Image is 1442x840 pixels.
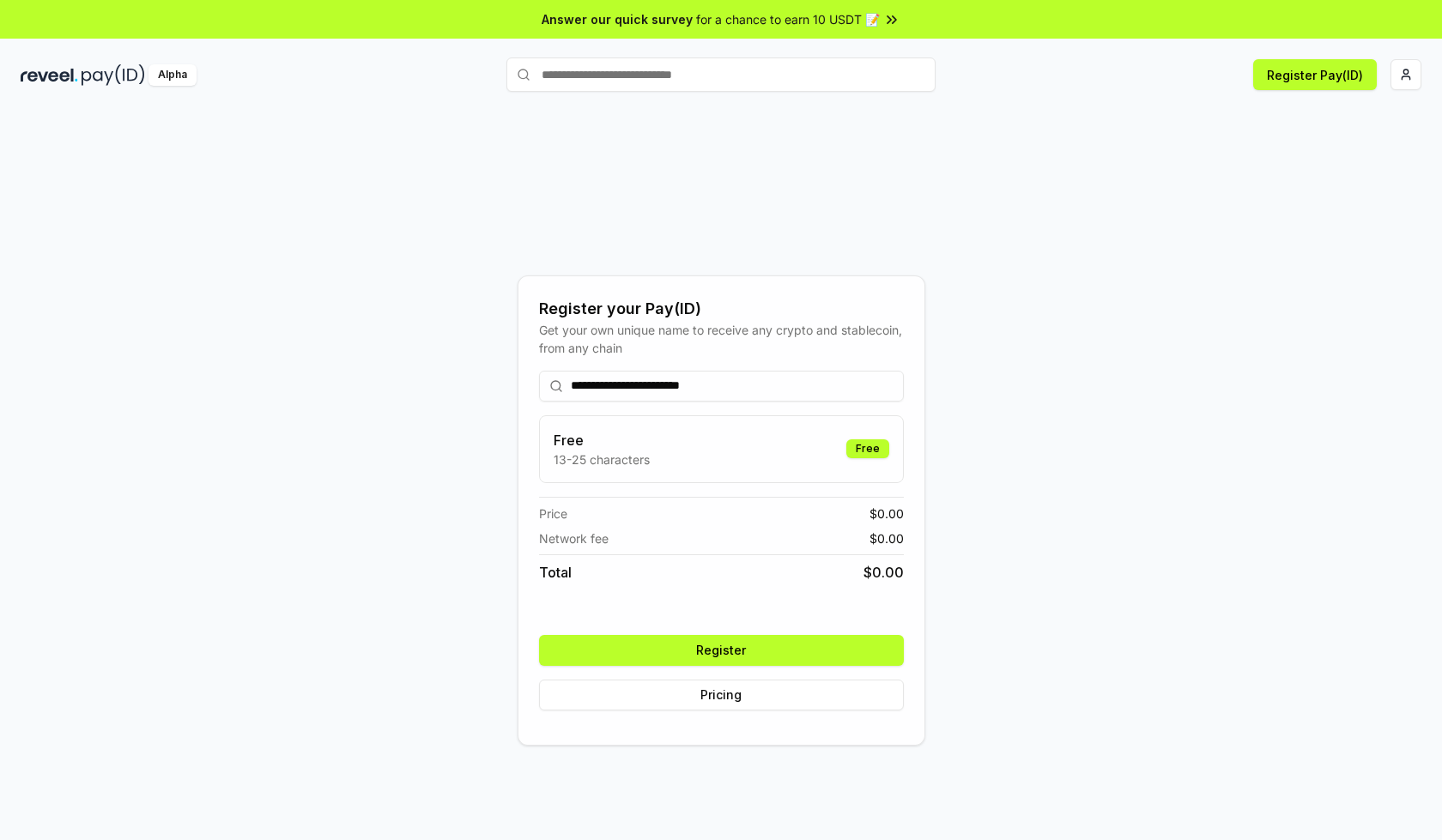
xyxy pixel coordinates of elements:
div: Get your own unique name to receive any crypto and stablecoin, from any chain [539,321,904,357]
button: Pricing [539,680,904,710]
p: 13-25 characters [554,450,650,468]
button: Register [539,635,904,666]
img: reveel_dark [21,64,78,86]
h3: Free [554,430,650,450]
span: $ 0.00 [869,529,904,547]
button: Register Pay(ID) [1253,59,1377,90]
img: pay_id [82,64,145,86]
span: Total [539,562,572,583]
div: Free [846,439,889,458]
span: Answer our quick survey [542,10,693,28]
span: for a chance to earn 10 USDT 📝 [696,10,880,28]
span: $ 0.00 [863,562,904,583]
div: Alpha [148,64,197,86]
span: Network fee [539,529,609,547]
div: Register your Pay(ID) [539,297,904,321]
span: $ 0.00 [869,505,904,523]
span: Price [539,505,567,523]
